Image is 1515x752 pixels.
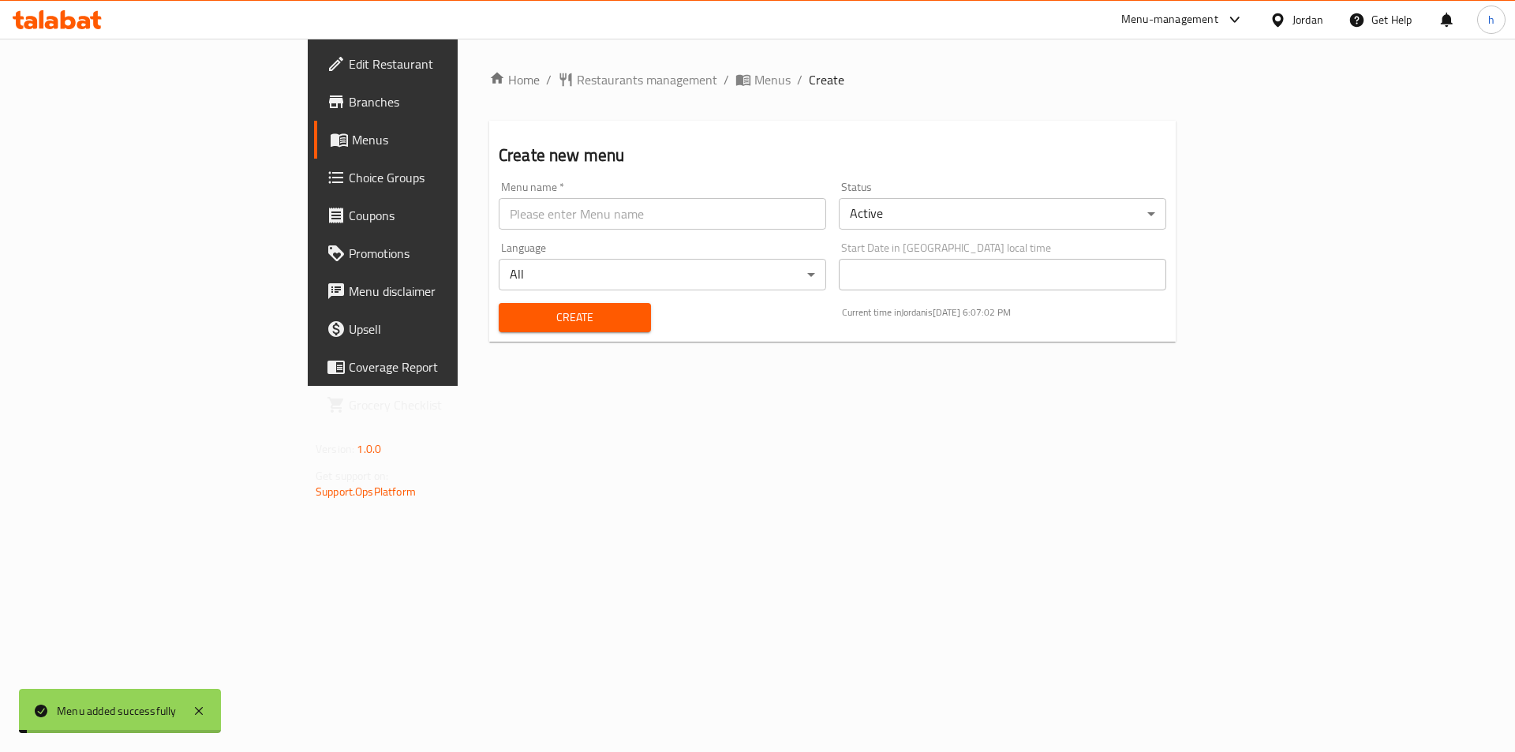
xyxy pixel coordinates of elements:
a: Menu disclaimer [314,272,561,310]
span: Create [511,308,638,327]
span: Menus [352,130,548,149]
a: Promotions [314,234,561,272]
a: Grocery Checklist [314,386,561,424]
div: Menu-management [1121,10,1218,29]
a: Branches [314,83,561,121]
h2: Create new menu [499,144,1166,167]
a: Edit Restaurant [314,45,561,83]
a: Choice Groups [314,159,561,196]
span: Coupons [349,206,548,225]
a: Coupons [314,196,561,234]
span: Choice Groups [349,168,548,187]
span: h [1488,11,1494,28]
a: Restaurants management [558,70,717,89]
span: Get support on: [316,466,388,486]
a: Support.OpsPlatform [316,481,416,502]
span: 1.0.0 [357,439,381,459]
div: Active [839,198,1166,230]
p: Current time in Jordan is [DATE] 6:07:02 PM [842,305,1166,320]
span: Grocery Checklist [349,395,548,414]
input: Please enter Menu name [499,198,826,230]
span: Create [809,70,844,89]
span: Menus [754,70,791,89]
span: Edit Restaurant [349,54,548,73]
div: All [499,259,826,290]
span: Branches [349,92,548,111]
span: Upsell [349,320,548,339]
a: Upsell [314,310,561,348]
nav: breadcrumb [489,70,1176,89]
span: Restaurants management [577,70,717,89]
li: / [797,70,802,89]
span: Promotions [349,244,548,263]
a: Menus [314,121,561,159]
div: Jordan [1292,11,1323,28]
div: Menu added successfully [57,702,177,720]
button: Create [499,303,651,332]
a: Menus [735,70,791,89]
li: / [724,70,729,89]
span: Version: [316,439,354,459]
span: Menu disclaimer [349,282,548,301]
span: Coverage Report [349,357,548,376]
a: Coverage Report [314,348,561,386]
